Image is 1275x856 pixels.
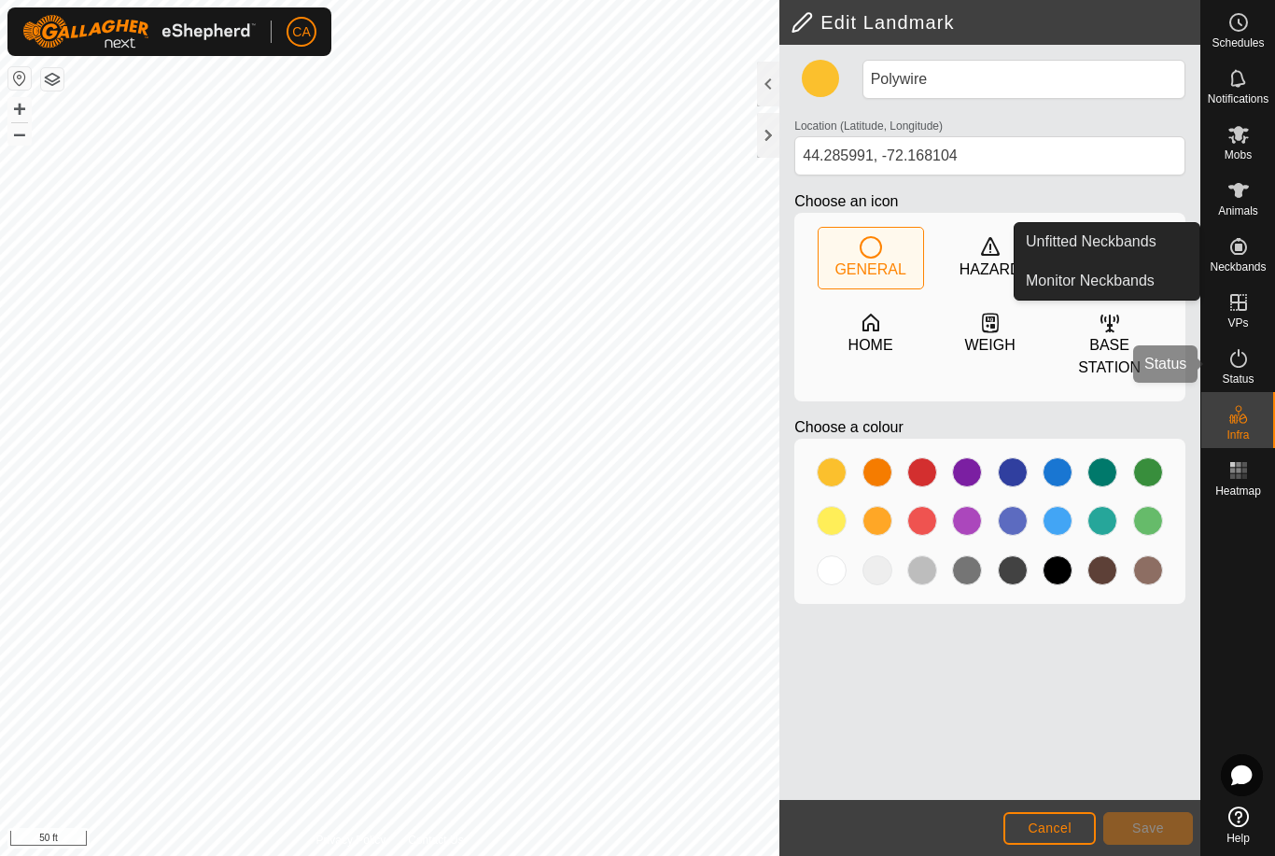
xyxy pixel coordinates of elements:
button: Reset Map [8,67,31,90]
a: Help [1201,799,1275,851]
span: Neckbands [1210,261,1266,273]
span: Help [1226,833,1250,844]
span: Animals [1218,205,1258,217]
span: Heatmap [1215,485,1261,497]
div: BASE STATION [1058,334,1162,379]
p: Choose a colour [794,416,1185,439]
a: Privacy Policy [316,832,386,849]
span: Mobs [1225,149,1252,161]
span: Notifications [1208,93,1268,105]
button: Map Layers [41,68,63,91]
button: + [8,98,31,120]
span: Monitor Neckbands [1026,270,1155,292]
span: CA [292,22,310,42]
button: – [8,122,31,145]
span: Infra [1226,429,1249,441]
img: Gallagher Logo [22,15,256,49]
span: Schedules [1212,37,1264,49]
a: Monitor Neckbands [1015,262,1199,300]
button: Cancel [1003,812,1096,845]
div: GENERAL [834,259,905,281]
a: Unfitted Neckbands [1015,223,1199,260]
span: Save [1132,821,1164,835]
p: Choose an icon [794,190,1185,213]
div: WEIGH [965,334,1016,357]
div: HOME [848,334,893,357]
div: HAZARD [960,259,1021,281]
button: Save [1103,812,1193,845]
a: Contact Us [408,832,463,849]
span: VPs [1227,317,1248,329]
h2: Edit Landmark [791,11,1200,34]
span: Unfitted Neckbands [1026,231,1156,253]
span: Cancel [1028,821,1072,835]
label: Location (Latitude, Longitude) [794,118,943,134]
span: Status [1222,373,1254,385]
